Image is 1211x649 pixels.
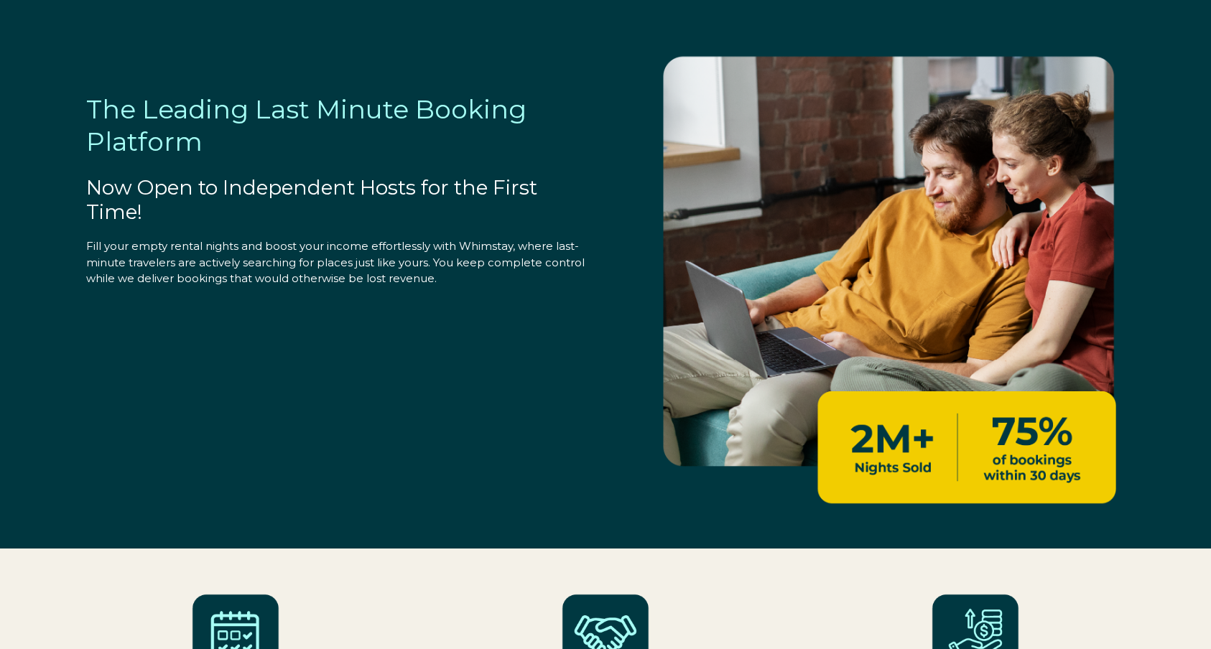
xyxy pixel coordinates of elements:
[86,175,537,224] span: Now Open to Independent Hosts for the First Time!
[86,93,526,157] span: The Leading Last Minute Booking Platform
[634,29,1139,529] img: header
[86,239,585,285] span: Fill your empty rental nights and boost your income effortlessly with Whimstay, where last-minute...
